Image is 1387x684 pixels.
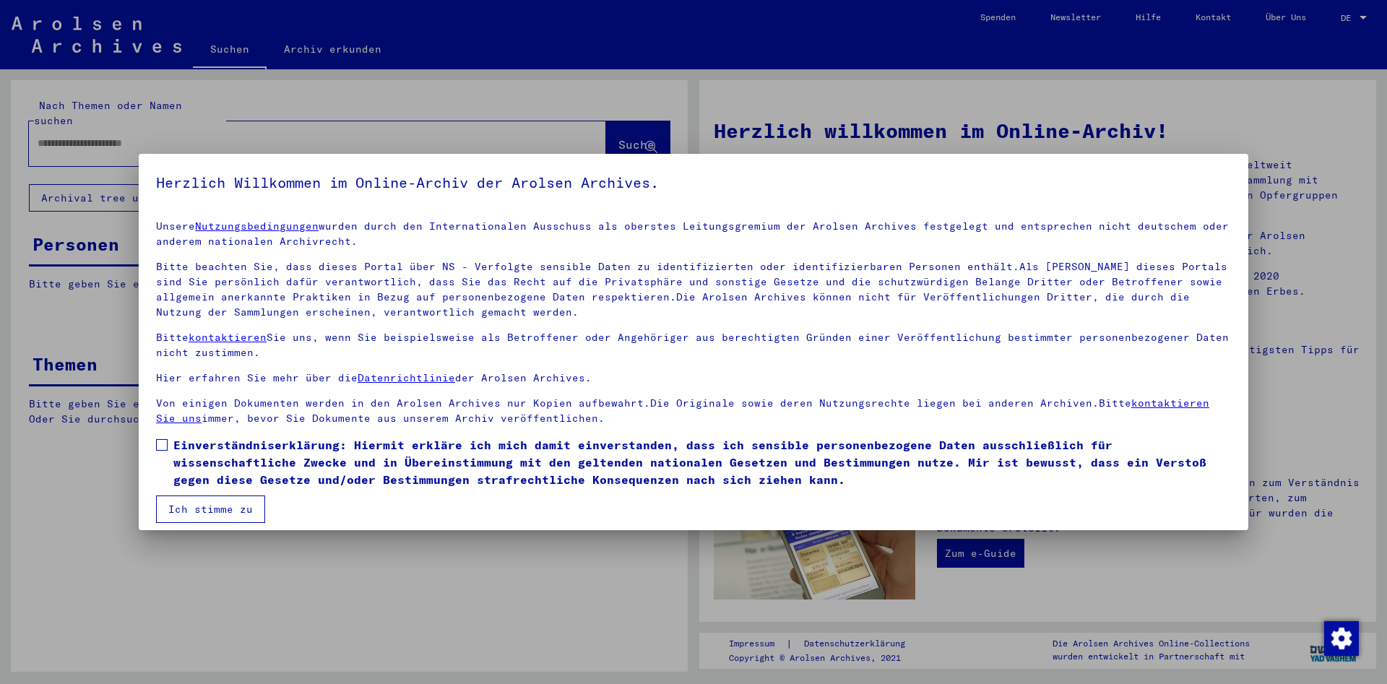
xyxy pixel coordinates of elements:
[156,330,1231,360] p: Bitte Sie uns, wenn Sie beispielsweise als Betroffener oder Angehöriger aus berechtigten Gründen ...
[156,219,1231,249] p: Unsere wurden durch den Internationalen Ausschuss als oberstes Leitungsgremium der Arolsen Archiv...
[156,396,1231,426] p: Von einigen Dokumenten werden in den Arolsen Archives nur Kopien aufbewahrt.Die Originale sowie d...
[189,331,267,344] a: kontaktieren
[156,495,265,523] button: Ich stimme zu
[156,371,1231,386] p: Hier erfahren Sie mehr über die der Arolsen Archives.
[358,371,455,384] a: Datenrichtlinie
[1324,621,1359,656] img: Zustimmung ändern
[195,220,319,233] a: Nutzungsbedingungen
[173,436,1231,488] span: Einverständniserklärung: Hiermit erkläre ich mich damit einverstanden, dass ich sensible personen...
[1323,620,1358,655] div: Zustimmung ändern
[156,259,1231,320] p: Bitte beachten Sie, dass dieses Portal über NS - Verfolgte sensible Daten zu identifizierten oder...
[156,171,1231,194] h5: Herzlich Willkommen im Online-Archiv der Arolsen Archives.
